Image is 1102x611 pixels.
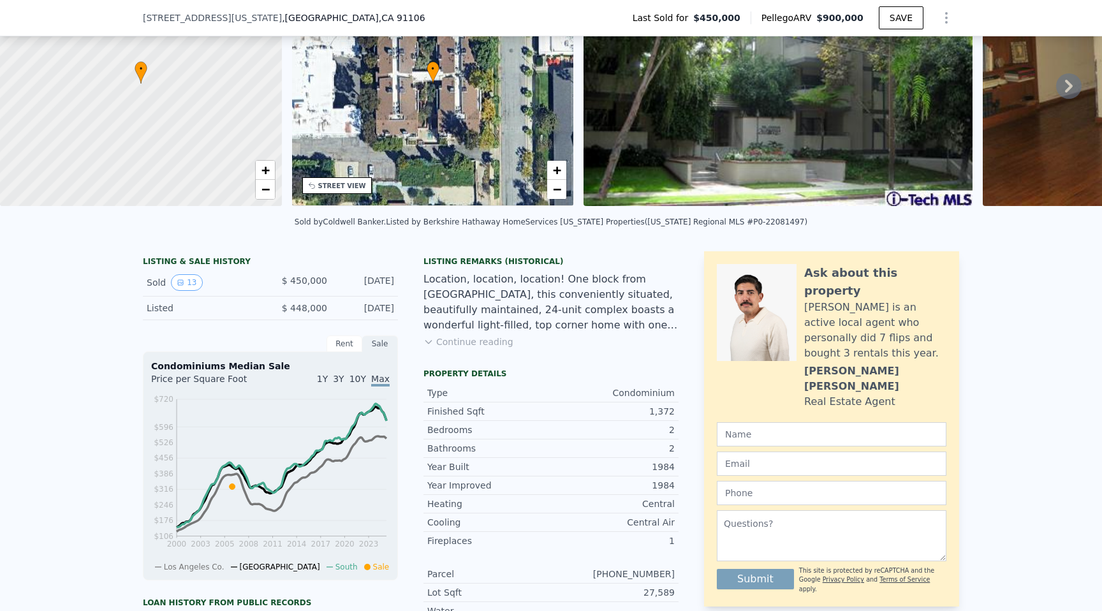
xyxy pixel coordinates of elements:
span: • [427,63,439,75]
div: Bathrooms [427,442,551,455]
div: [DATE] [337,274,394,291]
span: $900,000 [816,13,863,23]
div: Listed [147,302,260,314]
span: $ 450,000 [282,276,327,286]
div: 1,372 [551,405,675,418]
tspan: 2011 [263,540,283,548]
tspan: 2003 [191,540,210,548]
tspan: 2000 [167,540,187,548]
div: Condominiums Median Sale [151,360,390,372]
div: Cooling [427,516,551,529]
span: Max [371,374,390,386]
input: Phone [717,481,946,505]
div: LISTING & SALE HISTORY [143,256,398,269]
div: 1984 [551,460,675,473]
input: Name [717,422,946,446]
div: 1984 [551,479,675,492]
tspan: $386 [154,469,173,478]
tspan: 2017 [311,540,331,548]
button: SAVE [879,6,923,29]
span: , [GEOGRAPHIC_DATA] [282,11,425,24]
span: [STREET_ADDRESS][US_STATE] [143,11,282,24]
tspan: $176 [154,516,173,525]
span: $450,000 [693,11,740,24]
span: Last Sold for [633,11,694,24]
a: Privacy Policy [823,576,864,583]
a: Zoom out [547,180,566,199]
tspan: $596 [154,423,173,432]
div: Sold by Coldwell Banker . [295,217,386,226]
div: Loan history from public records [143,598,398,608]
tspan: $526 [154,438,173,447]
span: Sale [373,563,390,571]
a: Terms of Service [879,576,930,583]
div: Fireplaces [427,534,551,547]
div: Rent [327,335,362,352]
tspan: 2014 [287,540,307,548]
input: Email [717,452,946,476]
div: [PERSON_NAME] is an active local agent who personally did 7 flips and bought 3 rentals this year. [804,300,946,361]
span: South [335,563,358,571]
span: Pellego ARV [761,11,817,24]
span: Los Angeles Co. [164,563,224,571]
tspan: 2008 [239,540,259,548]
a: Zoom in [547,161,566,180]
span: • [135,63,147,75]
tspan: $720 [154,395,173,404]
span: + [553,162,561,178]
div: • [135,61,147,84]
tspan: 2005 [215,540,235,548]
span: − [553,181,561,197]
div: Property details [423,369,679,379]
div: Sold [147,274,260,291]
span: [GEOGRAPHIC_DATA] [240,563,320,571]
span: + [261,162,269,178]
div: 1 [551,534,675,547]
div: Listing Remarks (Historical) [423,256,679,267]
tspan: $106 [154,532,173,541]
div: [PERSON_NAME] [PERSON_NAME] [804,364,946,394]
div: Year Improved [427,479,551,492]
button: Show Options [934,5,959,31]
div: 2 [551,423,675,436]
div: Sale [362,335,398,352]
div: Condominium [551,386,675,399]
span: 10Y [349,374,366,384]
span: 3Y [333,374,344,384]
div: [PHONE_NUMBER] [551,568,675,580]
div: Real Estate Agent [804,394,895,409]
tspan: $316 [154,485,173,494]
button: View historical data [171,274,202,291]
div: Heating [427,497,551,510]
button: Submit [717,569,794,589]
div: Location, location, location! One block from [GEOGRAPHIC_DATA], this conveniently situated, beaut... [423,272,679,333]
div: Finished Sqft [427,405,551,418]
div: Type [427,386,551,399]
span: 1Y [317,374,328,384]
tspan: 2020 [335,540,355,548]
button: Continue reading [423,335,513,348]
div: Lot Sqft [427,586,551,599]
div: Parcel [427,568,551,580]
a: Zoom out [256,180,275,199]
tspan: $246 [154,501,173,510]
div: • [427,61,439,84]
div: Central [551,497,675,510]
span: , CA 91106 [379,13,425,23]
a: Zoom in [256,161,275,180]
tspan: 2023 [359,540,379,548]
div: Ask about this property [804,264,946,300]
span: − [261,181,269,197]
div: This site is protected by reCAPTCHA and the Google and apply. [799,566,946,594]
div: Price per Square Foot [151,372,270,393]
div: [DATE] [337,302,394,314]
tspan: $456 [154,453,173,462]
div: Central Air [551,516,675,529]
div: 2 [551,442,675,455]
div: Listed by Berkshire Hathaway HomeServices [US_STATE] Properties ([US_STATE] Regional MLS #P0-2208... [386,217,807,226]
div: 27,589 [551,586,675,599]
div: Year Built [427,460,551,473]
div: Bedrooms [427,423,551,436]
span: $ 448,000 [282,303,327,313]
div: STREET VIEW [318,181,366,191]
